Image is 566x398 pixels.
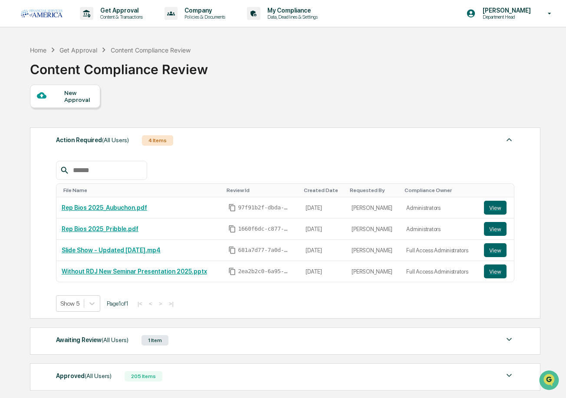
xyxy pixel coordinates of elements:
[476,14,535,20] p: Department Head
[300,240,346,261] td: [DATE]
[486,187,510,193] div: Toggle SortBy
[401,240,478,261] td: Full Access Administrators
[62,268,207,275] a: Without RDJ New Seminar Presentation 2025.pptx
[350,187,398,193] div: Toggle SortBy
[178,14,230,20] p: Policies & Documents
[401,261,478,282] td: Full Access Administrators
[156,300,165,307] button: >
[63,110,70,117] div: 🗄️
[484,243,509,257] a: View
[9,18,158,32] p: How can we help?
[405,187,475,193] div: Toggle SortBy
[484,243,507,257] button: View
[62,247,161,254] a: Slide Show - Updated [DATE].mp4
[484,222,509,236] a: View
[5,122,58,138] a: 🔎Data Lookup
[401,219,478,240] td: Administrators
[9,110,16,117] div: 🖐️
[228,204,236,212] span: Copy Id
[111,46,191,54] div: Content Compliance Review
[238,204,290,211] span: 97f91b2f-dbda-4963-8977-d44541b0b281
[260,14,322,20] p: Data, Deadlines & Settings
[484,264,509,278] a: View
[102,336,128,343] span: (All Users)
[21,10,63,17] img: logo
[141,335,168,346] div: 1 Item
[260,7,322,14] p: My Compliance
[86,147,105,153] span: Pylon
[93,14,147,20] p: Content & Transactions
[304,187,343,193] div: Toggle SortBy
[401,197,478,219] td: Administrators
[238,247,290,254] span: 681a7d77-7a0d-496a-a1b0-8952106e0113
[142,135,173,146] div: 4 Items
[166,300,176,307] button: >|
[56,370,112,382] div: Approved
[300,219,346,240] td: [DATE]
[504,370,514,381] img: caret
[93,7,147,14] p: Get Approval
[59,46,97,54] div: Get Approval
[17,109,56,118] span: Preclearance
[228,268,236,275] span: Copy Id
[484,201,507,215] button: View
[484,201,509,215] a: View
[148,69,158,79] button: Start new chat
[484,222,507,236] button: View
[17,126,55,134] span: Data Lookup
[227,187,297,193] div: Toggle SortBy
[30,66,142,75] div: Start new chat
[135,300,145,307] button: |<
[178,7,230,14] p: Company
[346,240,401,261] td: [PERSON_NAME]
[102,137,129,144] span: (All Users)
[30,55,208,77] div: Content Compliance Review
[146,300,155,307] button: <
[346,261,401,282] td: [PERSON_NAME]
[61,147,105,153] a: Powered byPylon
[228,225,236,233] span: Copy Id
[125,371,162,382] div: 205 Items
[538,369,562,393] iframe: Open customer support
[228,246,236,254] span: Copy Id
[238,268,290,275] span: 2ea2b2c0-6a95-475c-87cc-7fdde2d3a076
[85,372,112,379] span: (All Users)
[238,225,290,232] span: 1660f6dc-c877-4a1d-97b5-33d189786c59
[64,89,93,103] div: New Approval
[504,134,514,145] img: caret
[30,75,110,82] div: We're available if you need us!
[9,66,24,82] img: 1746055101610-c473b297-6a78-478c-a979-82029cc54cd1
[476,7,535,14] p: [PERSON_NAME]
[300,261,346,282] td: [DATE]
[56,134,129,146] div: Action Required
[346,219,401,240] td: [PERSON_NAME]
[346,197,401,219] td: [PERSON_NAME]
[300,197,346,219] td: [DATE]
[484,264,507,278] button: View
[5,106,59,121] a: 🖐️Preclearance
[72,109,108,118] span: Attestations
[62,225,138,232] a: Rep Bios 2025_Pribble.pdf
[56,334,128,346] div: Awaiting Review
[9,127,16,134] div: 🔎
[30,46,46,54] div: Home
[504,334,514,345] img: caret
[63,187,220,193] div: Toggle SortBy
[62,204,147,211] a: Rep Bios 2025_Aubuchon.pdf
[107,300,128,307] span: Page 1 of 1
[59,106,111,121] a: 🗄️Attestations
